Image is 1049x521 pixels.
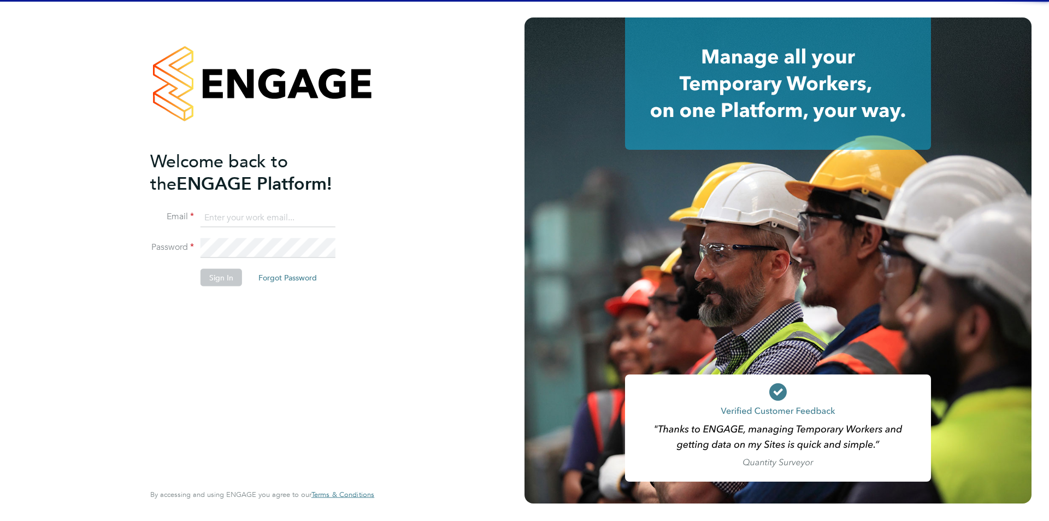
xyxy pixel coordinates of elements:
button: Forgot Password [250,269,326,286]
input: Enter your work email... [201,208,335,227]
span: By accessing and using ENGAGE you agree to our [150,490,374,499]
a: Terms & Conditions [311,490,374,499]
button: Sign In [201,269,242,286]
label: Email [150,211,194,223]
span: Terms & Conditions [311,490,374,499]
span: Welcome back to the [150,150,288,194]
h2: ENGAGE Platform! [150,150,363,195]
label: Password [150,242,194,253]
